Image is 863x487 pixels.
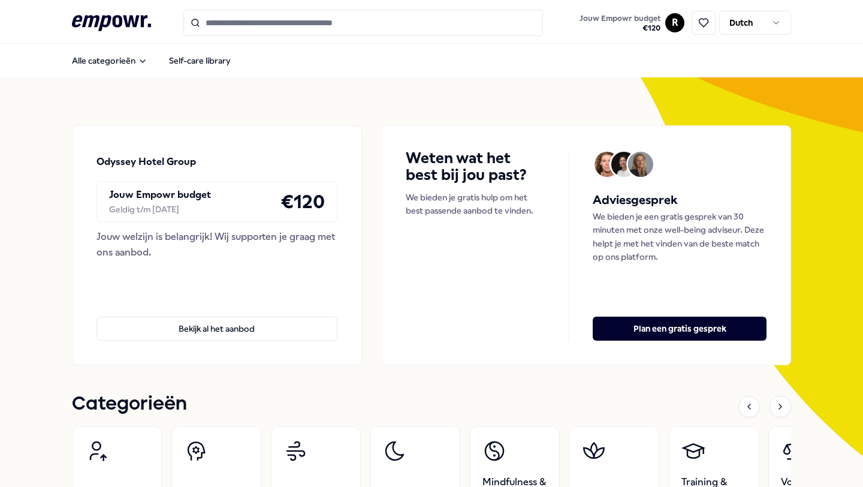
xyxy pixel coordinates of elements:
h4: Weten wat het best bij jou past? [406,150,545,184]
button: R [665,13,684,32]
input: Search for products, categories or subcategories [183,10,543,36]
nav: Main [62,49,240,73]
img: Avatar [611,152,636,177]
img: Avatar [628,152,653,177]
p: Jouw Empowr budget [109,187,211,203]
p: Odyssey Hotel Group [96,154,196,170]
a: Self-care library [159,49,240,73]
span: € 120 [580,23,660,33]
a: Bekijk al het aanbod [96,297,337,341]
span: Jouw Empowr budget [580,14,660,23]
button: Plan een gratis gesprek [593,317,767,341]
p: We bieden je een gratis gesprek van 30 minuten met onze well-being adviseur. Deze helpt je met he... [593,210,767,264]
p: We bieden je gratis hulp om het best passende aanbod te vinden. [406,191,545,218]
h4: € 120 [280,187,325,217]
div: Geldig t/m [DATE] [109,203,211,216]
h1: Categorieën [72,389,187,419]
button: Alle categorieën [62,49,157,73]
h5: Adviesgesprek [593,191,767,210]
div: Jouw welzijn is belangrijk! Wij supporten je graag met ons aanbod. [96,229,337,260]
a: Jouw Empowr budget€120 [575,10,665,35]
button: Jouw Empowr budget€120 [577,11,663,35]
img: Avatar [595,152,620,177]
button: Bekijk al het aanbod [96,317,337,341]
